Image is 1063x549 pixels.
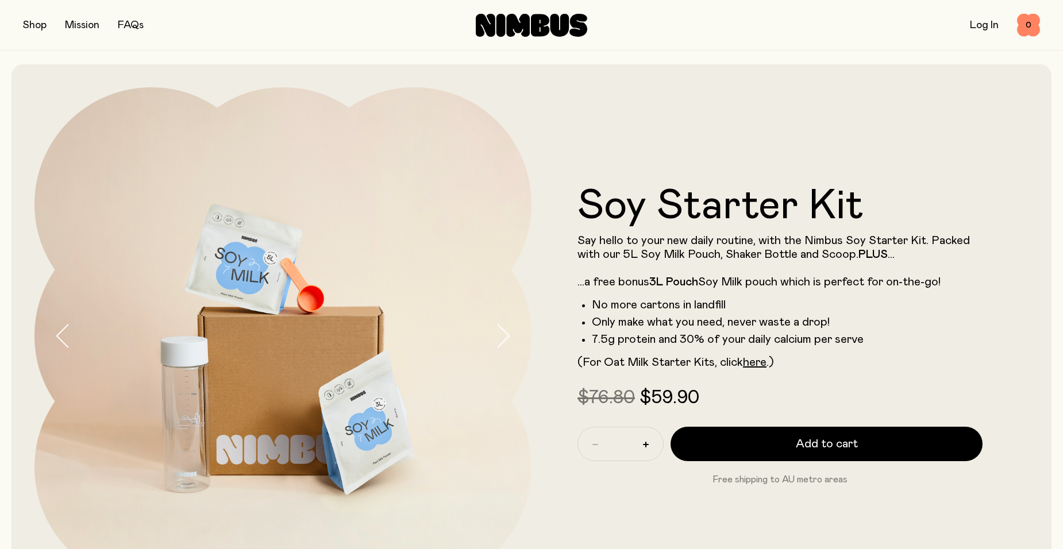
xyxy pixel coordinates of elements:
[1017,14,1040,37] button: 0
[118,20,144,30] a: FAQs
[796,436,858,452] span: Add to cart
[577,185,983,227] h1: Soy Starter Kit
[767,357,774,368] span: .)
[592,333,983,346] li: 7.5g protein and 30% of your daily calcium per serve
[858,249,888,260] strong: PLUS
[666,276,698,288] strong: Pouch
[970,20,999,30] a: Log In
[592,298,983,312] li: No more cartons in landfill
[65,20,99,30] a: Mission
[577,473,983,486] p: Free shipping to AU metro areas
[577,234,983,289] p: Say hello to your new daily routine, with the Nimbus Soy Starter Kit. Packed with our 5L Soy Milk...
[592,315,983,329] li: Only make what you need, never waste a drop!
[577,389,635,407] span: $76.80
[649,276,663,288] strong: 3L
[743,357,767,368] a: here
[577,357,743,368] span: (For Oat Milk Starter Kits, click
[671,427,983,461] button: Add to cart
[640,389,699,407] span: $59.90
